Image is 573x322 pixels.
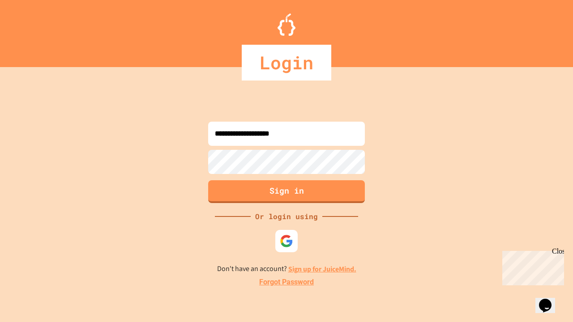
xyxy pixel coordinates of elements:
iframe: chat widget [499,247,564,285]
div: Or login using [251,211,322,222]
button: Sign in [208,180,365,203]
div: Chat with us now!Close [4,4,62,57]
a: Forgot Password [259,277,314,288]
a: Sign up for JuiceMind. [288,264,356,274]
img: Logo.svg [278,13,295,36]
iframe: chat widget [535,286,564,313]
div: Login [242,45,331,80]
p: Don't have an account? [217,263,356,275]
img: google-icon.svg [280,234,293,248]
